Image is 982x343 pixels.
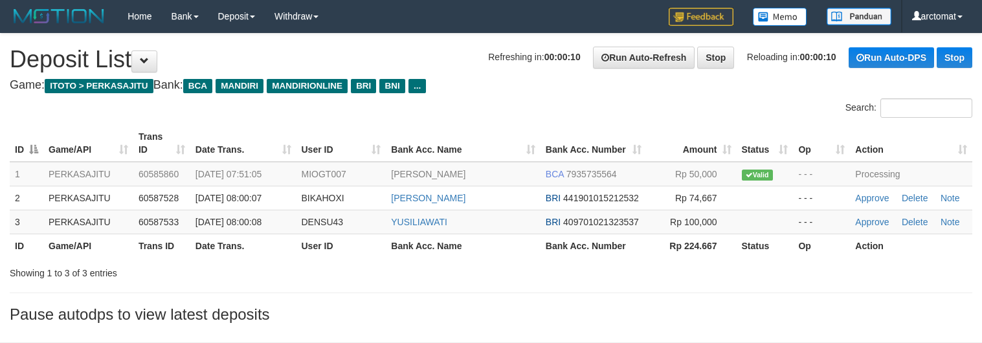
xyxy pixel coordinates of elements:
img: MOTION_logo.png [10,6,108,26]
span: Rp 50,000 [675,169,717,179]
th: Rp 224.667 [647,234,737,258]
h1: Deposit List [10,47,972,72]
th: Bank Acc. Number [541,234,647,258]
th: Bank Acc. Name [386,234,541,258]
th: Bank Acc. Name: activate to sort column ascending [386,125,541,162]
td: PERKASAJITU [43,186,133,210]
span: [DATE] 08:00:08 [195,217,262,227]
strong: 00:00:10 [800,52,836,62]
a: Note [941,217,960,227]
td: PERKASAJITU [43,210,133,234]
th: Date Trans.: activate to sort column ascending [190,125,296,162]
span: Refreshing in: [488,52,580,62]
th: Trans ID: activate to sort column ascending [133,125,190,162]
span: 60585860 [139,169,179,179]
img: Feedback.jpg [669,8,733,26]
th: Bank Acc. Number: activate to sort column ascending [541,125,647,162]
span: ITOTO > PERKASAJITU [45,79,153,93]
span: BIKAHOXI [302,193,344,203]
strong: 00:00:10 [544,52,581,62]
th: Trans ID [133,234,190,258]
span: Copy 441901015212532 to clipboard [563,193,639,203]
div: Showing 1 to 3 of 3 entries [10,261,399,280]
th: Status [737,234,794,258]
th: User ID [296,234,386,258]
img: Button%20Memo.svg [753,8,807,26]
span: BCA [183,79,212,93]
th: Game/API: activate to sort column ascending [43,125,133,162]
span: MANDIRIONLINE [267,79,348,93]
span: BRI [546,193,561,203]
th: Status: activate to sort column ascending [737,125,794,162]
td: 1 [10,162,43,186]
span: Copy 7935735564 to clipboard [566,169,617,179]
th: Game/API [43,234,133,258]
span: MIOGT007 [302,169,346,179]
span: Rp 100,000 [670,217,717,227]
a: [PERSON_NAME] [391,169,465,179]
span: ... [408,79,426,93]
th: User ID: activate to sort column ascending [296,125,386,162]
a: YUSILIAWATI [391,217,447,227]
a: [PERSON_NAME] [391,193,465,203]
span: [DATE] 07:51:05 [195,169,262,179]
img: panduan.png [827,8,891,25]
th: ID [10,234,43,258]
span: DENSU43 [302,217,344,227]
th: Date Trans. [190,234,296,258]
a: Stop [697,47,734,69]
span: 60587533 [139,217,179,227]
h4: Game: Bank: [10,79,972,92]
td: 2 [10,186,43,210]
a: Approve [855,193,889,203]
span: BRI [546,217,561,227]
td: 3 [10,210,43,234]
td: Processing [850,162,972,186]
span: Reloading in: [747,52,836,62]
th: Amount: activate to sort column ascending [647,125,737,162]
th: Action: activate to sort column ascending [850,125,972,162]
span: Valid transaction [742,170,773,181]
td: PERKASAJITU [43,162,133,186]
a: Delete [902,193,928,203]
th: ID: activate to sort column descending [10,125,43,162]
a: Stop [937,47,972,68]
th: Action [850,234,972,258]
span: BCA [546,169,564,179]
span: BRI [351,79,376,93]
a: Run Auto-DPS [849,47,934,68]
h3: Pause autodps to view latest deposits [10,306,972,323]
td: - - - [793,162,850,186]
input: Search: [880,98,972,118]
th: Op [793,234,850,258]
span: MANDIRI [216,79,263,93]
a: Delete [902,217,928,227]
span: 60587528 [139,193,179,203]
label: Search: [845,98,972,118]
td: - - - [793,186,850,210]
a: Approve [855,217,889,227]
a: Run Auto-Refresh [593,47,695,69]
a: Note [941,193,960,203]
td: - - - [793,210,850,234]
span: [DATE] 08:00:07 [195,193,262,203]
span: Copy 409701021323537 to clipboard [563,217,639,227]
span: Rp 74,667 [675,193,717,203]
span: BNI [379,79,405,93]
th: Op: activate to sort column ascending [793,125,850,162]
